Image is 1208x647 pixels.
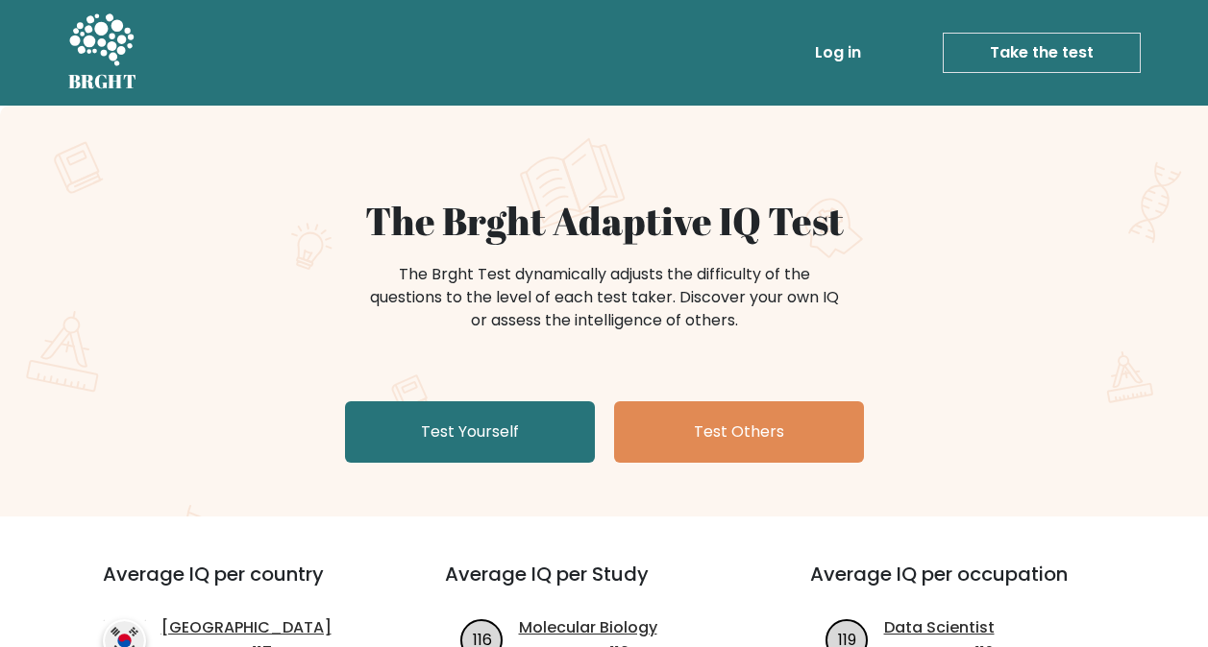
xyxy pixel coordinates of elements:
a: Molecular Biology [519,616,657,639]
a: BRGHT [68,8,137,98]
h3: Average IQ per Study [445,563,764,609]
a: Test Yourself [345,401,595,463]
a: Data Scientist [884,616,995,639]
h1: The Brght Adaptive IQ Test [136,198,1073,244]
a: Take the test [943,33,1141,73]
a: Test Others [614,401,864,463]
h3: Average IQ per country [103,563,376,609]
a: Log in [807,34,869,72]
a: [GEOGRAPHIC_DATA] [161,616,332,639]
div: The Brght Test dynamically adjusts the difficulty of the questions to the level of each test take... [364,263,845,332]
h5: BRGHT [68,70,137,93]
h3: Average IQ per occupation [810,563,1129,609]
